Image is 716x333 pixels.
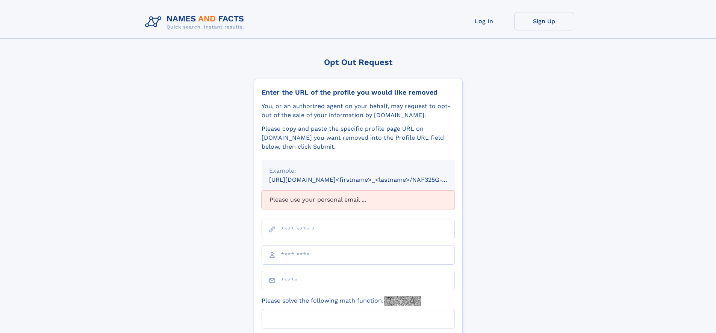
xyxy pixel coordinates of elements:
a: Sign Up [514,12,574,30]
div: Please use your personal email ... [262,190,455,209]
div: Example: [269,166,447,175]
small: [URL][DOMAIN_NAME]<firstname>_<lastname>/NAF325G-xxxxxxxx [269,176,469,183]
div: Please copy and paste the specific profile page URL on [DOMAIN_NAME] you want removed into the Pr... [262,124,455,151]
div: You, or an authorized agent on your behalf, may request to opt-out of the sale of your informatio... [262,102,455,120]
label: Please solve the following math function: [262,296,421,306]
div: Enter the URL of the profile you would like removed [262,88,455,96]
img: Logo Names and Facts [142,12,250,32]
a: Log In [454,12,514,30]
div: Opt Out Request [254,57,463,67]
